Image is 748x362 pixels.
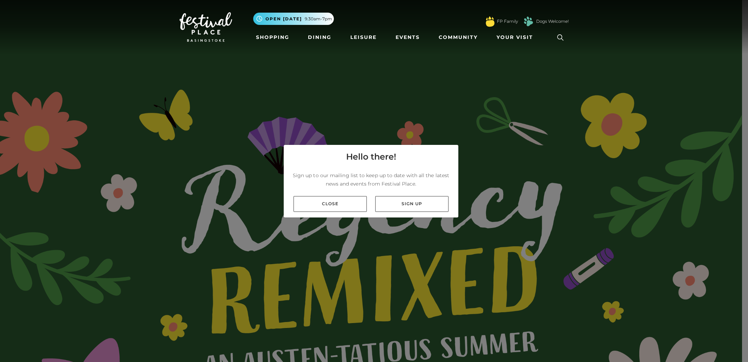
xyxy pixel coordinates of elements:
a: Dogs Welcome! [536,18,569,25]
a: FP Family [497,18,518,25]
a: Close [294,196,367,212]
a: Events [393,31,423,44]
h4: Hello there! [346,150,396,163]
span: Your Visit [497,34,533,41]
a: Your Visit [494,31,539,44]
p: Sign up to our mailing list to keep up to date with all the latest news and events from Festival ... [289,171,453,188]
span: 9.30am-7pm [305,16,332,22]
span: Open [DATE] [265,16,302,22]
button: Open [DATE] 9.30am-7pm [253,13,334,25]
img: Festival Place Logo [180,12,232,42]
a: Community [436,31,480,44]
a: Sign up [375,196,449,212]
a: Leisure [348,31,379,44]
a: Shopping [253,31,292,44]
a: Dining [305,31,334,44]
